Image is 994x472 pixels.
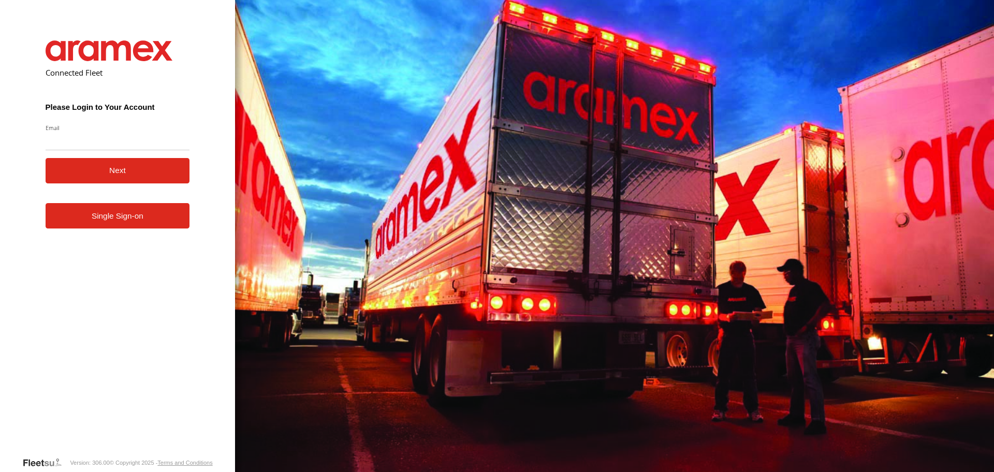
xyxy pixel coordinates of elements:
[46,103,190,111] h3: Please Login to Your Account
[22,457,70,468] a: Visit our Website
[46,158,190,183] button: Next
[46,40,173,61] img: Aramex
[70,460,109,466] div: Version: 306.00
[46,124,190,132] label: Email
[46,203,190,228] a: Single Sign-on
[110,460,213,466] div: © Copyright 2025 -
[157,460,212,466] a: Terms and Conditions
[46,67,190,78] h2: Connected Fleet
